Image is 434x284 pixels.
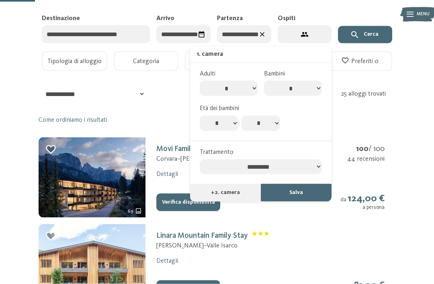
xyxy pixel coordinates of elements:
[185,51,250,71] button: Allestimento
[195,28,208,41] div: Seleziona data
[340,193,385,211] div: da
[156,232,270,240] a: Linara Mountain Family StayClassificazione: 3 stelle
[347,155,385,163] div: 44 recensioni
[156,171,178,178] a: Dettagli
[341,90,395,98] div: 25 alloggi trovati
[156,258,178,264] a: Dettagli
[217,15,243,22] span: Partenza
[114,51,178,71] button: Categoria
[347,144,385,155] div: / 100
[301,31,309,39] svg: 4 ospiti – 1 camera
[156,155,268,163] div: Corvara – [PERSON_NAME]
[190,184,261,202] button: +2. camera
[39,137,145,218] img: mss_renderimg.php
[356,145,368,153] strong: 100
[128,208,133,215] span: 69
[135,208,142,215] svg: 69 ulteriori immagini
[42,51,107,71] button: Tipologia di alloggio
[156,194,220,211] button: Verifica disponibilità
[45,231,57,242] div: Aggiungi ai preferiti
[124,205,146,218] div: 69 ulteriori immagini
[340,204,385,211] div: a persona
[278,15,295,22] span: Ospiti
[200,71,215,77] span: Adulti
[338,26,392,44] button: Cerca
[42,15,80,22] span: Destinazione
[200,149,233,155] span: Trattamento
[156,145,268,153] a: Movi Family Apart-HotelClassificazione: 4 stelle S
[328,51,392,71] button: Preferiti 0
[256,28,269,41] div: Azzera le date
[45,144,57,155] div: Aggiungi ai preferiti
[197,50,223,59] div: 1. camera
[264,71,285,77] span: Bambini
[39,116,107,125] a: Come ordiniamo i risultati
[156,241,270,250] div: [PERSON_NAME] – Valle Isarco
[261,184,332,202] button: Salva
[156,15,174,22] span: Arrivo
[348,194,385,204] strong: 124,00 €
[200,105,239,112] span: Età dei bambini
[278,25,332,43] button: 4 ospiti – 1 camera
[252,231,270,241] span: Classificazione: 3 stelle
